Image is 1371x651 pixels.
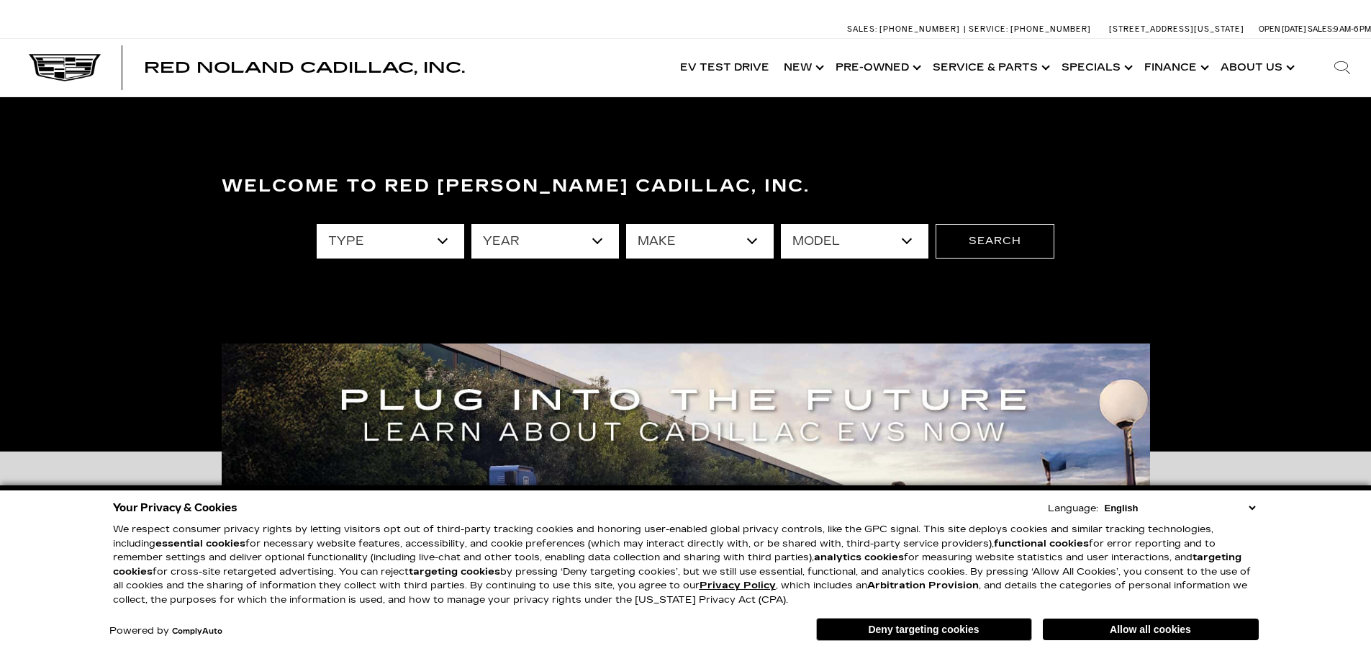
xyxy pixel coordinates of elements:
[113,498,237,518] span: Your Privacy & Cookies
[144,59,465,76] span: Red Noland Cadillac, Inc.
[155,538,245,549] strong: essential cookies
[471,224,619,259] select: Filter by year
[814,552,904,563] strong: analytics cookies
[1259,24,1306,34] span: Open [DATE]
[936,224,1054,259] button: Search
[113,552,1241,578] strong: targeting cookies
[626,224,774,259] select: Filter by make
[113,523,1259,607] p: We respect consumer privacy rights by letting visitors opt out of third-party tracking cookies an...
[409,566,500,578] strong: targeting cookies
[926,39,1054,96] a: Service & Parts
[781,224,928,259] select: Filter by model
[847,25,964,33] a: Sales: [PHONE_NUMBER]
[879,24,960,34] span: [PHONE_NUMBER]
[777,39,828,96] a: New
[847,24,877,34] span: Sales:
[1334,24,1371,34] span: 9 AM-6 PM
[700,580,776,591] a: Privacy Policy
[29,54,101,81] img: Cadillac Dark Logo with Cadillac White Text
[673,39,777,96] a: EV Test Drive
[222,172,1150,201] h3: Welcome to Red [PERSON_NAME] Cadillac, Inc.
[964,25,1095,33] a: Service: [PHONE_NUMBER]
[816,618,1032,641] button: Deny targeting cookies
[1109,24,1244,34] a: [STREET_ADDRESS][US_STATE]
[1054,39,1137,96] a: Specials
[1137,39,1213,96] a: Finance
[1010,24,1091,34] span: [PHONE_NUMBER]
[144,60,465,75] a: Red Noland Cadillac, Inc.
[828,39,926,96] a: Pre-Owned
[1048,504,1098,513] div: Language:
[1043,619,1259,640] button: Allow all cookies
[1213,39,1299,96] a: About Us
[867,580,979,591] strong: Arbitration Provision
[1308,24,1334,34] span: Sales:
[172,627,222,636] a: ComplyAuto
[969,24,1008,34] span: Service:
[1101,501,1259,515] select: Language Select
[994,538,1089,549] strong: functional cookies
[109,627,222,636] div: Powered by
[317,224,464,259] select: Filter by type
